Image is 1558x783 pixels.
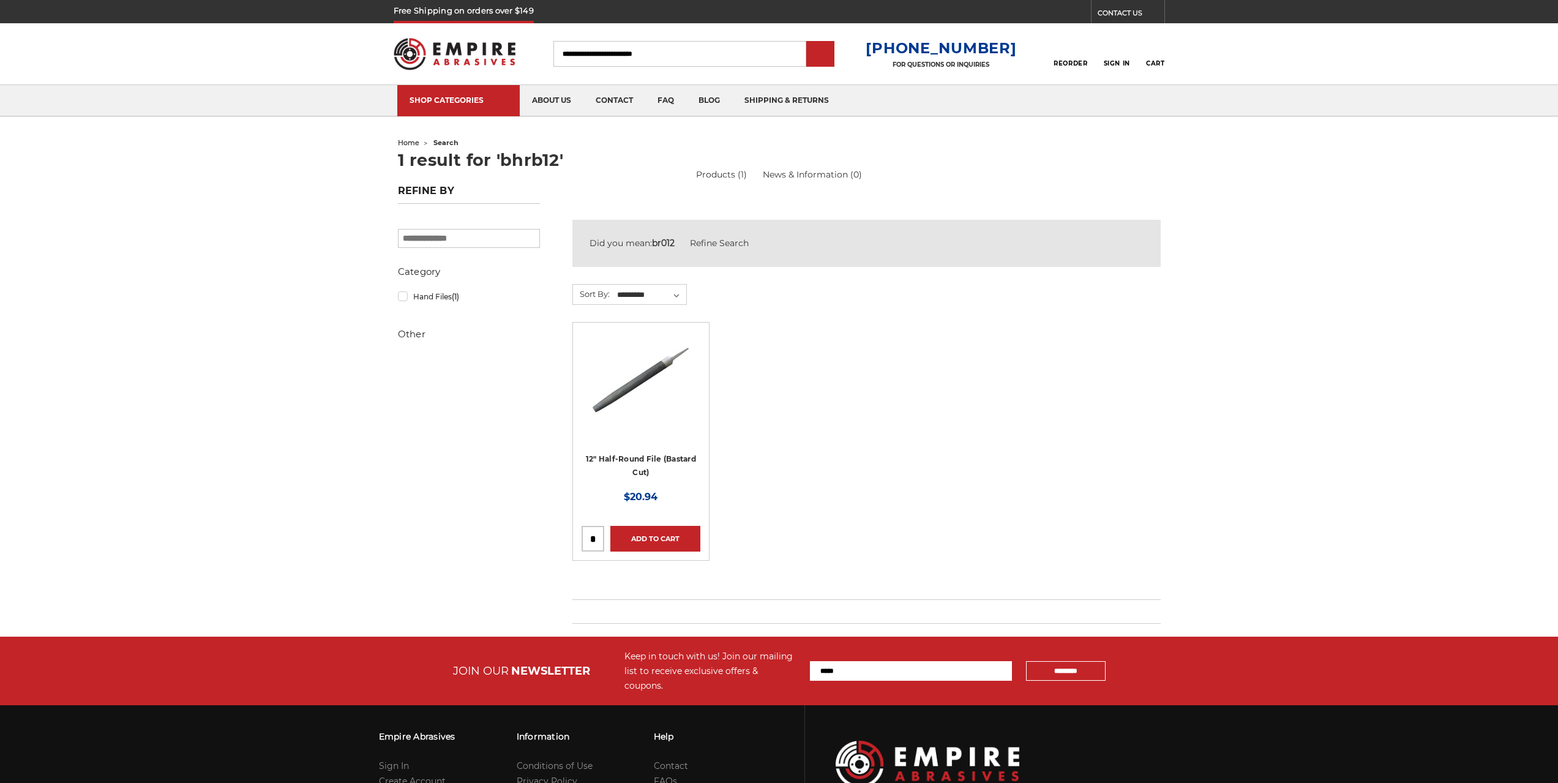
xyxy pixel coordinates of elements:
h5: Category [398,264,540,279]
a: about us [520,85,583,116]
a: faq [645,85,686,116]
label: Sort By: [573,285,610,303]
a: Reorder [1054,40,1087,67]
input: Submit [808,42,833,67]
a: Sign In [379,760,409,771]
h3: Information [517,724,593,749]
span: (1) [452,292,459,301]
img: 12" Half round bastard file [592,331,690,429]
img: Empire Abrasives [394,30,516,78]
span: $20.94 [624,491,657,503]
a: home [398,138,419,147]
a: Conditions of Use [517,760,593,771]
select: Sort By: [615,286,686,304]
h5: Other [398,327,540,342]
a: 12" Half-Round File (Bastard Cut) [586,454,696,478]
a: Contact [654,760,688,771]
p: FOR QUESTIONS OR INQUIRIES [866,61,1016,69]
span: Sign In [1104,59,1130,67]
h1: 1 result for 'bhrb12' [398,152,1161,168]
a: 12" Half round bastard file [582,331,700,450]
a: Products (1) [696,168,747,181]
a: [PHONE_NUMBER] [866,39,1016,57]
h3: Help [654,724,736,749]
h3: Empire Abrasives [379,724,455,749]
span: Reorder [1054,59,1087,67]
span: search [433,138,459,147]
a: contact [583,85,645,116]
div: Keep in touch with us! Join our mailing list to receive exclusive offers & coupons. [624,649,798,693]
div: SHOP CATEGORIES [410,96,507,105]
strong: br012 [652,238,675,249]
a: Add to Cart [610,526,700,552]
span: NEWSLETTER [511,664,590,678]
a: Cart [1146,40,1164,67]
div: Did you mean: [590,237,1144,250]
a: shipping & returns [732,85,841,116]
h5: Refine by [398,185,540,204]
a: CONTACT US [1098,6,1164,23]
span: JOIN OUR [453,664,509,678]
a: Refine Search [690,238,749,249]
span: Cart [1146,59,1164,67]
a: blog [686,85,732,116]
a: Hand Files(1) [398,286,540,307]
a: News & Information (0) [763,168,862,181]
a: SHOP CATEGORIES [397,85,520,116]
